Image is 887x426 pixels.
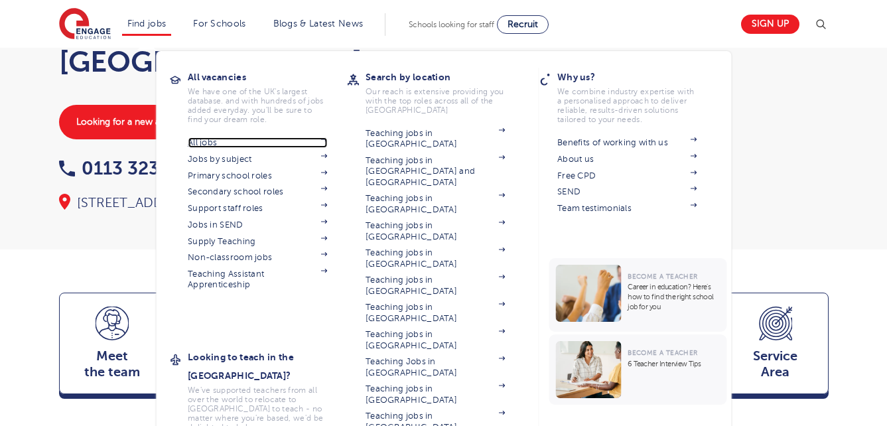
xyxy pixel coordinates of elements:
a: For Schools [193,19,245,29]
a: Benefits of working with us [557,137,697,148]
p: We have one of the UK's largest database. and with hundreds of jobs added everyday. you'll be sur... [188,87,327,124]
a: Teaching jobs in [GEOGRAPHIC_DATA] [366,329,505,351]
a: Support staff roles [188,203,327,214]
a: Secondary school roles [188,186,327,197]
img: Engage Education [59,8,111,41]
a: Teaching jobs in [GEOGRAPHIC_DATA] [366,193,505,215]
a: 0113 323 7633 [59,158,206,178]
a: About us [557,154,697,165]
h3: Why us? [557,68,716,86]
a: Team testimonials [557,203,697,214]
a: SEND [557,186,697,197]
a: Teaching Assistant Apprenticeship [188,269,327,291]
a: Teaching jobs in [GEOGRAPHIC_DATA] [366,128,505,150]
h3: Looking to teach in the [GEOGRAPHIC_DATA]? [188,348,347,385]
a: Looking for a new agency partner? [59,105,241,139]
p: We combine industry expertise with a personalised approach to deliver reliable, results-driven so... [557,87,697,124]
a: Teaching Jobs in [GEOGRAPHIC_DATA] [366,356,505,378]
span: Become a Teacher [628,273,697,280]
div: [STREET_ADDRESS] [59,194,431,212]
a: Become a Teacher6 Teacher Interview Tips [549,334,730,405]
p: 6 Teacher Interview Tips [628,359,720,369]
a: ServiceArea [722,293,829,400]
a: Why us?We combine industry expertise with a personalised approach to deliver reliable, results-dr... [557,68,716,124]
a: Supply Teaching [188,236,327,247]
a: Meetthe team [59,293,165,400]
h3: All vacancies [188,68,347,86]
a: Teaching jobs in [GEOGRAPHIC_DATA] [366,275,505,297]
a: Teaching jobs in [GEOGRAPHIC_DATA] [366,220,505,242]
span: Meet the team [66,348,158,380]
a: Teaching jobs in [GEOGRAPHIC_DATA] [366,302,505,324]
p: Career in education? Here’s how to find the right school job for you [628,282,720,312]
a: Primary school roles [188,171,327,181]
a: Jobs in SEND [188,220,327,230]
a: Free CPD [557,171,697,181]
a: Non-classroom jobs [188,252,327,263]
a: Teaching jobs in [GEOGRAPHIC_DATA] [366,248,505,269]
p: Our reach is extensive providing you with the top roles across all of the [GEOGRAPHIC_DATA] [366,87,505,115]
span: Service Area [730,348,821,380]
a: Blogs & Latest News [273,19,364,29]
a: Teaching jobs in [GEOGRAPHIC_DATA] [366,384,505,405]
a: Find jobs [127,19,167,29]
a: Recruit [497,15,549,34]
a: All vacanciesWe have one of the UK's largest database. and with hundreds of jobs added everyday. ... [188,68,347,124]
a: Teaching jobs in [GEOGRAPHIC_DATA] and [GEOGRAPHIC_DATA] [366,155,505,188]
span: Become a Teacher [628,349,697,356]
a: All jobs [188,137,327,148]
a: Jobs by subject [188,154,327,165]
h3: Search by location [366,68,525,86]
a: Sign up [741,15,799,34]
span: Schools looking for staff [409,20,494,29]
a: Become a TeacherCareer in education? Here’s how to find the right school job for you [549,258,730,332]
span: Recruit [508,19,538,29]
a: Search by locationOur reach is extensive providing you with the top roles across all of the [GEOG... [366,68,525,115]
